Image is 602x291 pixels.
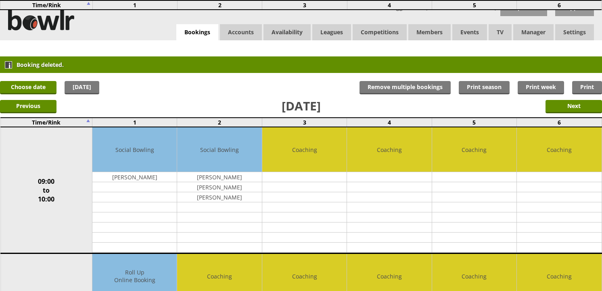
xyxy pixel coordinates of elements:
span: Accounts [220,24,262,40]
input: Remove multiple bookings [360,81,451,94]
td: 09:00 to 10:00 [0,127,92,254]
td: 2 [177,118,262,127]
td: Time/Rink [0,118,92,127]
td: Social Bowling [92,127,177,172]
span: TV [489,24,512,40]
span: Members [408,24,451,40]
td: [PERSON_NAME] [92,172,177,182]
td: 5 [432,118,516,127]
td: 3 [262,118,347,127]
td: Coaching [262,127,347,172]
td: Time/Rink [0,0,92,10]
td: Coaching [432,127,516,172]
td: [PERSON_NAME] [177,172,261,182]
a: Print week [518,81,564,94]
td: 2 [178,0,262,10]
td: 1 [92,118,177,127]
td: 5 [432,0,516,10]
td: Coaching [517,127,601,172]
input: Next [546,100,602,113]
span: Settings [555,24,594,40]
td: 1 [92,0,177,10]
td: [PERSON_NAME] [177,182,261,192]
td: 6 [517,118,602,127]
a: Print season [459,81,510,94]
a: Bookings [176,24,218,41]
span: Manager [513,24,554,40]
td: 4 [347,118,432,127]
a: Availability [263,24,311,40]
a: Competitions [353,24,407,40]
a: Print [572,81,602,94]
td: Coaching [347,127,431,172]
td: 3 [262,0,347,10]
a: [DATE] [65,81,99,94]
a: Events [452,24,487,40]
td: [PERSON_NAME] [177,192,261,202]
td: Social Bowling [177,127,261,172]
a: Leagues [312,24,351,40]
td: 6 [517,0,602,10]
td: 4 [347,0,432,10]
